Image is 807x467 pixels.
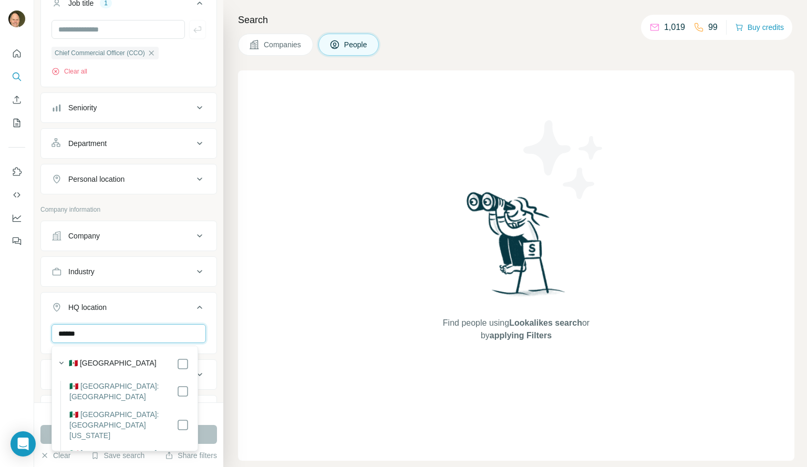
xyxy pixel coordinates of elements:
[41,398,216,423] button: Employees (size)
[40,205,217,214] p: Company information
[8,162,25,181] button: Use Surfe on LinkedIn
[69,409,177,441] label: 🇲🇽 [GEOGRAPHIC_DATA]: [GEOGRAPHIC_DATA][US_STATE]
[509,318,582,327] span: Lookalikes search
[8,90,25,109] button: Enrich CSV
[68,231,100,241] div: Company
[264,39,302,50] span: Companies
[55,48,145,58] span: Chief Commercial Officer (CCO)
[40,450,70,461] button: Clear
[68,302,107,313] div: HQ location
[344,39,368,50] span: People
[708,21,718,34] p: 99
[11,431,36,456] div: Open Intercom Messenger
[165,450,217,461] button: Share filters
[8,185,25,204] button: Use Surfe API
[8,113,25,132] button: My lists
[490,331,552,340] span: applying Filters
[8,232,25,251] button: Feedback
[41,167,216,192] button: Personal location
[516,112,611,207] img: Surfe Illustration - Stars
[91,450,144,461] button: Save search
[41,131,216,156] button: Department
[735,20,784,35] button: Buy credits
[8,209,25,227] button: Dashboard
[664,21,685,34] p: 1,019
[8,67,25,86] button: Search
[41,362,216,387] button: Annual revenue ($)
[41,223,216,248] button: Company
[68,266,95,277] div: Industry
[68,138,107,149] div: Department
[68,174,125,184] div: Personal location
[69,381,177,402] label: 🇲🇽 [GEOGRAPHIC_DATA]: [GEOGRAPHIC_DATA]
[8,11,25,27] img: Avatar
[432,317,600,342] span: Find people using or by
[68,102,97,113] div: Seniority
[238,13,794,27] h4: Search
[41,259,216,284] button: Industry
[69,358,157,370] label: 🇲🇽 [GEOGRAPHIC_DATA]
[8,44,25,63] button: Quick start
[41,95,216,120] button: Seniority
[41,295,216,324] button: HQ location
[462,189,571,306] img: Surfe Illustration - Woman searching with binoculars
[51,67,87,76] button: Clear all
